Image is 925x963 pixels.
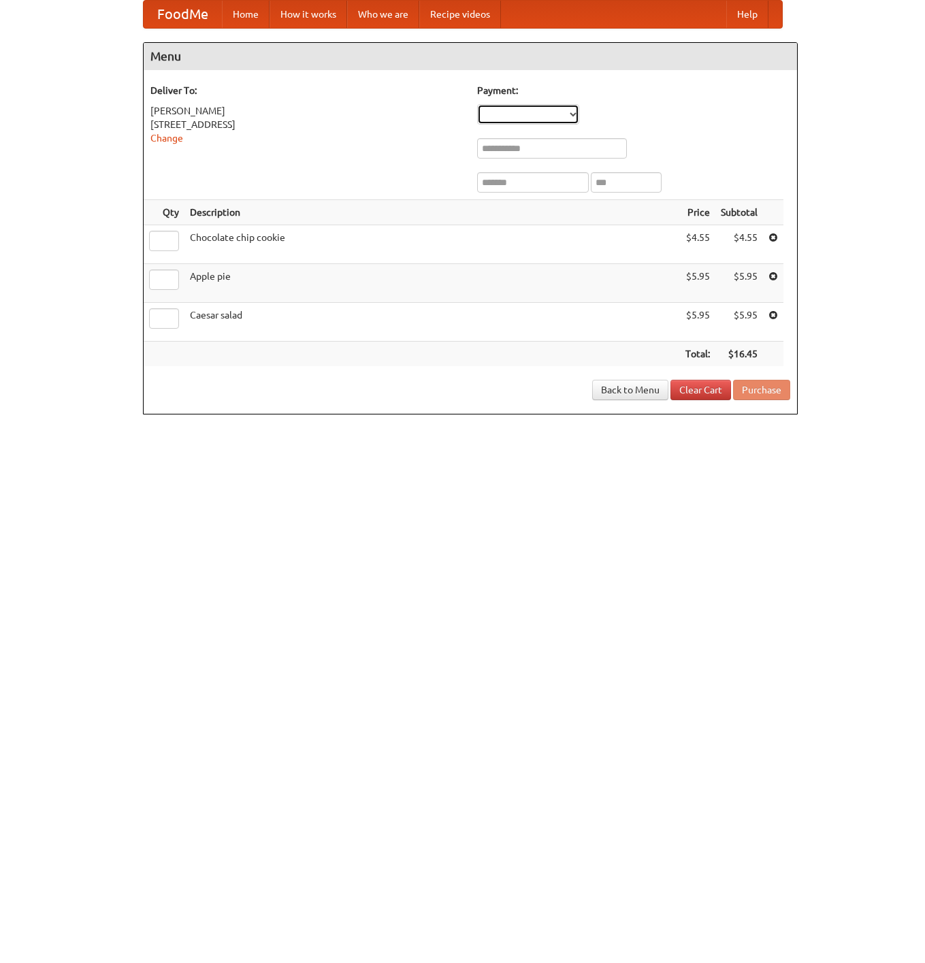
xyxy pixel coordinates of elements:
th: $16.45 [715,342,763,367]
td: Apple pie [184,264,680,303]
td: $5.95 [680,264,715,303]
h4: Menu [144,43,797,70]
a: Help [726,1,768,28]
a: How it works [270,1,347,28]
td: $4.55 [715,225,763,264]
th: Total: [680,342,715,367]
a: Who we are [347,1,419,28]
div: [PERSON_NAME] [150,104,464,118]
td: $5.95 [715,264,763,303]
a: Home [222,1,270,28]
a: Change [150,133,183,144]
th: Price [680,200,715,225]
th: Description [184,200,680,225]
td: Chocolate chip cookie [184,225,680,264]
h5: Deliver To: [150,84,464,97]
div: [STREET_ADDRESS] [150,118,464,131]
th: Qty [144,200,184,225]
a: Clear Cart [670,380,731,400]
td: $4.55 [680,225,715,264]
a: Recipe videos [419,1,501,28]
button: Purchase [733,380,790,400]
td: Caesar salad [184,303,680,342]
th: Subtotal [715,200,763,225]
td: $5.95 [715,303,763,342]
a: FoodMe [144,1,222,28]
a: Back to Menu [592,380,668,400]
h5: Payment: [477,84,790,97]
td: $5.95 [680,303,715,342]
